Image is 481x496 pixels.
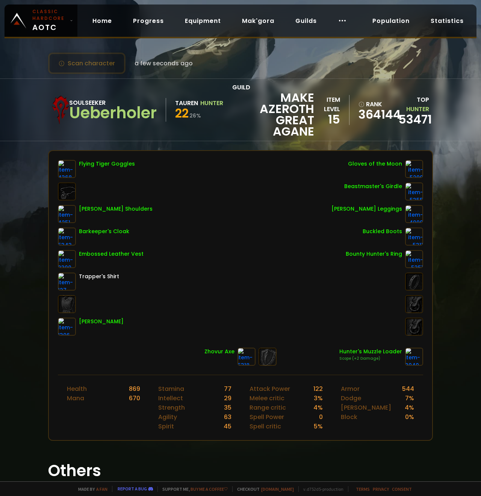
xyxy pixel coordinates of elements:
[224,412,231,422] div: 63
[32,8,67,33] span: AOTC
[237,348,256,366] img: item-5318
[319,412,323,422] div: 0
[67,384,87,393] div: Health
[191,486,228,492] a: Buy me a coffee
[373,486,389,492] a: Privacy
[358,100,394,109] div: rank
[341,412,357,422] div: Block
[314,393,323,403] div: 3 %
[79,160,135,168] div: Flying Tiger Goggles
[250,393,284,403] div: Melee critic
[366,13,416,29] a: Population
[58,160,76,178] img: item-4368
[129,393,140,403] div: 670
[261,486,294,492] a: [DOMAIN_NAME]
[96,486,107,492] a: a fan
[314,95,340,114] div: item level
[398,95,429,114] div: Top
[348,160,402,168] div: Gloves of the Moon
[405,403,414,412] div: 4 %
[69,107,157,119] div: Ueberholer
[341,393,361,403] div: Dodge
[79,205,153,213] div: [PERSON_NAME] Shoulders
[250,412,284,422] div: Spell Power
[405,393,414,403] div: 7 %
[298,486,343,492] span: v. d752d5 - production
[314,422,323,431] div: 5 %
[48,53,126,74] button: Scan character
[313,403,323,412] div: 4 %
[175,98,198,108] div: Tauren
[339,356,402,362] div: Scope (+2 Damage)
[158,412,177,422] div: Agility
[135,59,193,68] span: a few seconds ago
[158,403,185,412] div: Strength
[331,205,402,213] div: [PERSON_NAME] Leggings
[289,13,323,29] a: Guilds
[402,384,414,393] div: 544
[250,384,290,393] div: Attack Power
[58,273,76,291] img: item-127
[341,403,391,412] div: [PERSON_NAME]
[358,109,394,120] a: 364144
[74,486,107,492] span: Made by
[58,228,76,246] img: item-5343
[158,422,174,431] div: Spirit
[118,486,147,491] a: Report a bug
[86,13,118,29] a: Home
[232,92,314,137] span: Make Azeroth Great Agane
[406,105,429,113] span: Hunter
[224,403,231,412] div: 35
[129,384,140,393] div: 869
[405,348,423,366] img: item-3040
[224,384,231,393] div: 77
[232,83,314,137] div: guild
[339,348,402,356] div: Hunter's Muzzle Loader
[69,98,157,107] div: Soulseeker
[32,8,67,22] small: Classic Hardcore
[179,13,227,29] a: Equipment
[158,393,183,403] div: Intellect
[224,393,231,403] div: 29
[341,384,360,393] div: Armor
[405,182,423,201] img: item-5355
[405,205,423,223] img: item-4909
[48,459,433,482] h1: Others
[236,13,280,29] a: Mak'gora
[175,105,189,122] span: 22
[204,348,234,356] div: Zhovur Axe
[127,13,170,29] a: Progress
[405,250,423,268] img: item-5351
[79,228,129,235] div: Barkeeper's Cloak
[398,111,432,128] a: 53471
[250,422,281,431] div: Spell critic
[58,250,76,268] img: item-2300
[79,250,144,258] div: Embossed Leather Vest
[313,384,323,393] div: 122
[200,98,223,108] div: Hunter
[250,403,286,412] div: Range critic
[344,182,402,190] div: Beastmaster's Girdle
[224,422,231,431] div: 45
[425,13,470,29] a: Statistics
[405,228,423,246] img: item-5311
[58,318,76,336] img: item-1306
[189,112,201,119] small: 26 %
[346,250,402,258] div: Bounty Hunter's Ring
[392,486,412,492] a: Consent
[79,318,124,326] div: [PERSON_NAME]
[158,384,184,393] div: Stamina
[363,228,402,235] div: Buckled Boots
[157,486,228,492] span: Support me,
[79,273,119,280] div: Trapper's Shirt
[405,412,414,422] div: 0 %
[58,205,76,223] img: item-4251
[356,486,370,492] a: Terms
[5,5,77,37] a: Classic HardcoreAOTC
[67,393,84,403] div: Mana
[232,486,294,492] span: Checkout
[405,160,423,178] img: item-5299
[314,114,340,125] div: 15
